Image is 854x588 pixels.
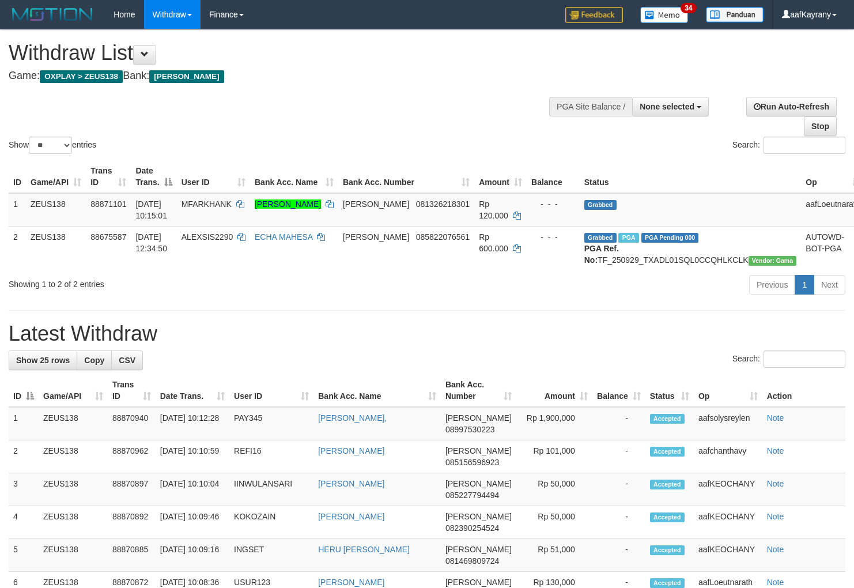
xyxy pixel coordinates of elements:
[229,374,313,407] th: User ID: activate to sort column ascending
[77,350,112,370] a: Copy
[516,539,592,572] td: Rp 51,000
[516,506,592,539] td: Rp 50,000
[445,425,495,434] span: Copy 08997530223 to clipboard
[814,275,845,295] a: Next
[108,539,156,572] td: 88870885
[749,256,797,266] span: Vendor URL: https://trx31.1velocity.biz
[445,578,512,587] span: [PERSON_NAME]
[111,350,143,370] a: CSV
[746,97,837,116] a: Run Auto-Refresh
[804,116,837,136] a: Stop
[343,199,409,209] span: [PERSON_NAME]
[318,545,410,554] a: HERU [PERSON_NAME]
[229,407,313,440] td: PAY345
[9,137,96,154] label: Show entries
[84,356,104,365] span: Copy
[108,374,156,407] th: Trans ID: activate to sort column ascending
[9,193,26,227] td: 1
[16,356,70,365] span: Show 25 rows
[29,137,72,154] select: Showentries
[592,440,645,473] td: -
[445,523,499,533] span: Copy 082390254524 to clipboard
[9,539,39,572] td: 5
[9,374,39,407] th: ID: activate to sort column descending
[229,440,313,473] td: REFI16
[640,102,694,111] span: None selected
[445,556,499,566] span: Copy 081469809724 to clipboard
[694,440,762,473] td: aafchanthavy
[156,506,229,539] td: [DATE] 10:09:46
[119,356,135,365] span: CSV
[156,440,229,473] td: [DATE] 10:10:59
[618,233,638,243] span: Marked by aafpengsreynich
[516,407,592,440] td: Rp 1,900,000
[250,160,338,193] th: Bank Acc. Name: activate to sort column ascending
[255,232,312,242] a: ECHA MAHESA
[584,233,617,243] span: Grabbed
[592,539,645,572] td: -
[39,506,108,539] td: ZEUS138
[527,160,580,193] th: Balance
[26,226,86,270] td: ZEUS138
[516,440,592,473] td: Rp 101,000
[108,506,156,539] td: 88870892
[9,6,96,23] img: MOTION_logo.png
[641,233,699,243] span: PGA Pending
[694,374,762,407] th: Op: activate to sort column ascending
[39,374,108,407] th: Game/API: activate to sort column ascending
[584,200,617,210] span: Grabbed
[318,512,384,521] a: [PERSON_NAME]
[182,232,233,242] span: ALEXSIS2290
[135,232,167,253] span: [DATE] 12:34:50
[565,7,623,23] img: Feedback.jpg
[156,407,229,440] td: [DATE] 10:12:28
[9,322,845,345] h1: Latest Withdraw
[479,232,508,253] span: Rp 600.000
[156,374,229,407] th: Date Trans.: activate to sort column ascending
[229,539,313,572] td: INGSET
[26,193,86,227] td: ZEUS138
[445,491,499,500] span: Copy 085227794494 to clipboard
[445,413,512,423] span: [PERSON_NAME]
[9,407,39,440] td: 1
[749,275,795,295] a: Previous
[318,446,384,455] a: [PERSON_NAME]
[516,374,592,407] th: Amount: activate to sort column ascending
[9,70,558,82] h4: Game: Bank:
[650,545,685,555] span: Accepted
[26,160,86,193] th: Game/API: activate to sort column ascending
[516,473,592,506] td: Rp 50,000
[229,473,313,506] td: IINWULANSARI
[229,506,313,539] td: KOKOZAIN
[90,199,126,209] span: 88871101
[108,407,156,440] td: 88870940
[479,199,508,220] span: Rp 120.000
[156,539,229,572] td: [DATE] 10:09:16
[40,70,123,83] span: OXPLAY > ZEUS138
[86,160,131,193] th: Trans ID: activate to sort column ascending
[445,512,512,521] span: [PERSON_NAME]
[313,374,441,407] th: Bank Acc. Name: activate to sort column ascending
[795,275,814,295] a: 1
[706,7,764,22] img: panduan.png
[445,446,512,455] span: [PERSON_NAME]
[767,578,784,587] a: Note
[416,199,470,209] span: Copy 081326218301 to clipboard
[767,479,784,488] a: Note
[445,545,512,554] span: [PERSON_NAME]
[9,473,39,506] td: 3
[9,350,77,370] a: Show 25 rows
[592,407,645,440] td: -
[681,3,696,13] span: 34
[9,274,347,290] div: Showing 1 to 2 of 2 entries
[580,226,802,270] td: TF_250929_TXADL01SQL0CCQHLKCLK
[767,413,784,423] a: Note
[9,440,39,473] td: 2
[441,374,516,407] th: Bank Acc. Number: activate to sort column ascending
[177,160,250,193] th: User ID: activate to sort column ascending
[650,578,685,588] span: Accepted
[650,447,685,457] span: Accepted
[767,446,784,455] a: Note
[694,506,762,539] td: aafKEOCHANY
[343,232,409,242] span: [PERSON_NAME]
